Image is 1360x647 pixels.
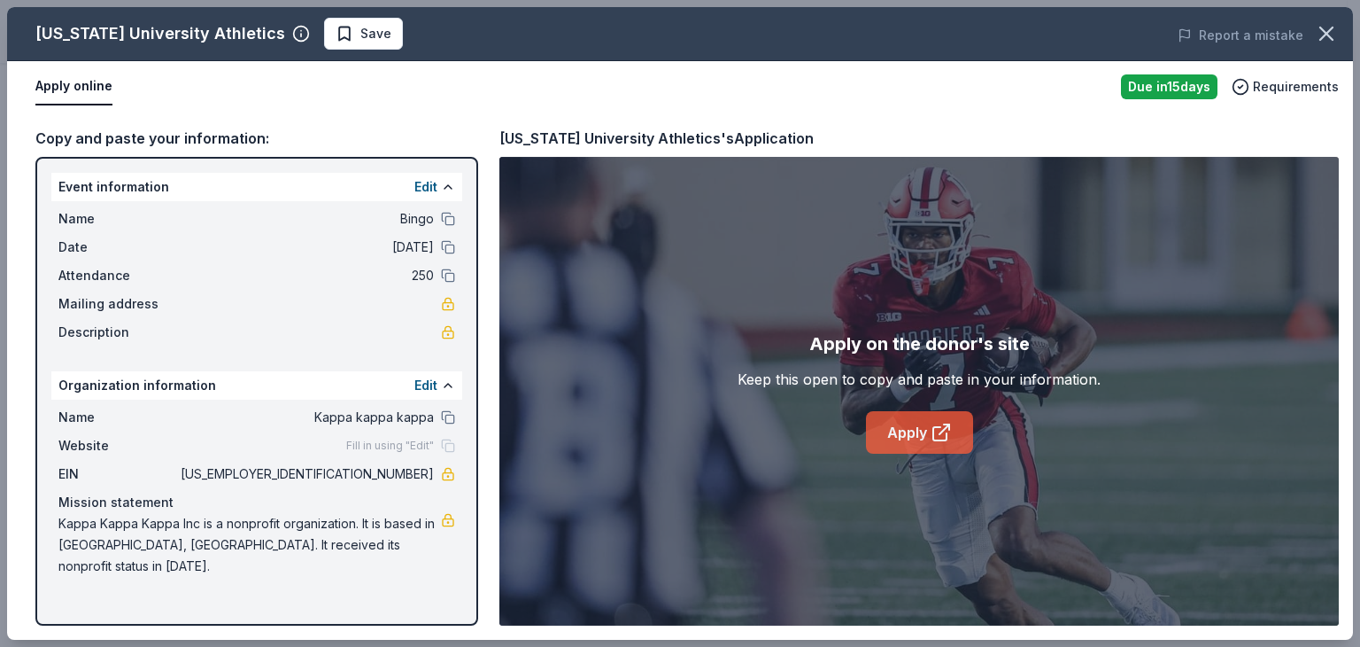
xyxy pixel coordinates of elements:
span: Kappa kappa kappa [177,407,434,428]
span: Name [58,407,177,428]
span: Attendance [58,265,177,286]
span: EIN [58,464,177,485]
div: Apply on the donor's site [809,330,1030,358]
span: Fill in using "Edit" [346,439,434,453]
span: Website [58,435,177,456]
button: Apply online [35,68,112,105]
div: Mission statement [58,492,455,513]
div: [US_STATE] University Athletics [35,19,285,48]
span: Kappa Kappa Kappa Inc is a nonprofit organization. It is based in [GEOGRAPHIC_DATA], [GEOGRAPHIC_... [58,513,441,577]
span: Save [360,23,391,44]
span: Date [58,237,177,258]
button: Edit [414,176,437,198]
div: Keep this open to copy and paste in your information. [738,369,1101,390]
button: Save [324,18,403,50]
span: [DATE] [177,237,434,258]
span: 250 [177,265,434,286]
span: Mailing address [58,293,177,315]
button: Report a mistake [1178,25,1303,46]
span: [US_EMPLOYER_IDENTIFICATION_NUMBER] [177,464,434,485]
button: Requirements [1232,76,1339,97]
a: Apply [866,411,973,454]
span: Requirements [1253,76,1339,97]
div: Due in 15 days [1121,74,1217,99]
span: Bingo [177,208,434,230]
span: Name [58,208,177,230]
div: Event information [51,173,462,201]
div: [US_STATE] University Athletics's Application [499,127,814,150]
div: Copy and paste your information: [35,127,478,150]
button: Edit [414,375,437,396]
span: Description [58,322,177,343]
div: Organization information [51,371,462,400]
